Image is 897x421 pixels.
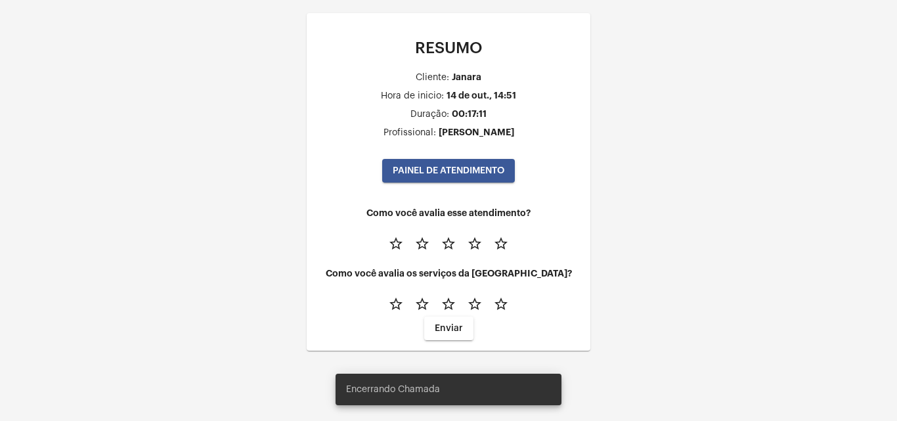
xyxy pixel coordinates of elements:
div: Hora de inicio: [381,91,444,101]
div: Cliente: [416,73,449,83]
div: Duração: [410,110,449,120]
mat-icon: star_border [493,296,509,312]
p: RESUMO [317,39,580,56]
div: 00:17:11 [452,109,487,119]
button: Enviar [424,317,473,340]
span: PAINEL DE ATENDIMENTO [393,166,504,175]
div: Janara [452,72,481,82]
div: 14 de out., 14:51 [447,91,516,100]
mat-icon: star_border [388,296,404,312]
button: PAINEL DE ATENDIMENTO [382,159,515,183]
mat-icon: star_border [414,236,430,252]
mat-icon: star_border [441,296,456,312]
mat-icon: star_border [467,296,483,312]
h4: Como você avalia esse atendimento? [317,208,580,218]
div: Profissional: [383,128,436,138]
span: Encerrando Chamada [346,383,440,396]
mat-icon: star_border [467,236,483,252]
mat-icon: star_border [388,236,404,252]
mat-icon: star_border [441,236,456,252]
mat-icon: star_border [414,296,430,312]
span: Enviar [435,324,463,333]
mat-icon: star_border [493,236,509,252]
h4: Como você avalia os serviços da [GEOGRAPHIC_DATA]? [317,269,580,278]
div: [PERSON_NAME] [439,127,514,137]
